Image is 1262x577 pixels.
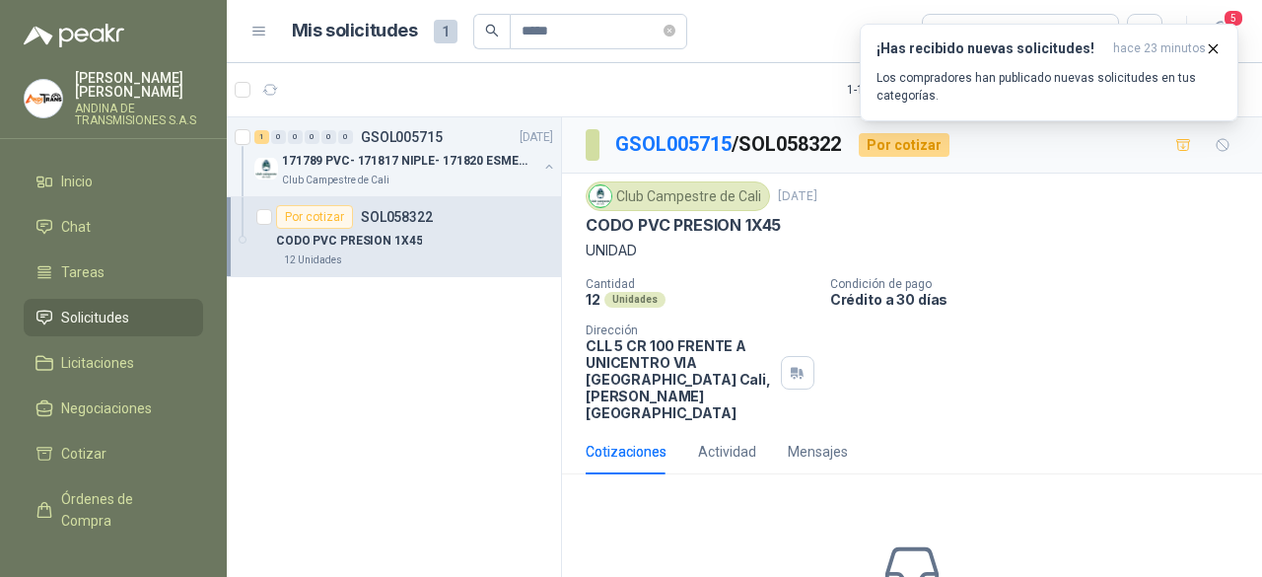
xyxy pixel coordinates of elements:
p: [DATE] [520,128,553,147]
span: Solicitudes [61,307,129,328]
span: close-circle [664,25,675,36]
p: CODO PVC PRESION 1X45 [276,232,422,251]
span: Licitaciones [61,352,134,374]
img: Logo peakr [24,24,124,47]
div: 0 [321,130,336,144]
div: 12 Unidades [276,252,350,268]
a: Por cotizarSOL058322CODO PVC PRESION 1X4512 Unidades [227,197,561,277]
div: Unidades [604,292,666,308]
div: 0 [338,130,353,144]
p: CLL 5 CR 100 FRENTE A UNICENTRO VIA [GEOGRAPHIC_DATA] Cali , [PERSON_NAME][GEOGRAPHIC_DATA] [586,337,773,421]
div: 0 [271,130,286,144]
p: SOL058322 [361,210,433,224]
h3: ¡Has recibido nuevas solicitudes! [876,40,1105,57]
span: Cotizar [61,443,106,465]
span: hace 23 minutos [1113,40,1206,57]
p: Los compradores han publicado nuevas solicitudes en tus categorías. [876,69,1222,105]
a: Tareas [24,253,203,291]
div: Cotizaciones [586,441,666,463]
a: Negociaciones [24,390,203,427]
span: Negociaciones [61,397,152,419]
button: ¡Has recibido nuevas solicitudes!hace 23 minutos Los compradores han publicado nuevas solicitudes... [860,24,1238,121]
span: 5 [1223,9,1244,28]
div: Por cotizar [276,205,353,229]
div: 0 [305,130,319,144]
p: [PERSON_NAME] [PERSON_NAME] [75,71,203,99]
a: Solicitudes [24,299,203,336]
span: Chat [61,216,91,238]
h1: Mis solicitudes [292,17,418,45]
div: Por cotizar [859,133,949,157]
span: Órdenes de Compra [61,488,184,532]
div: Club Campestre de Cali [586,181,770,211]
p: 12 [586,291,600,308]
span: search [485,24,499,37]
div: Todas [935,21,976,42]
p: ANDINA DE TRANSMISIONES S.A.S [75,103,203,126]
p: UNIDAD [586,240,1238,261]
span: close-circle [664,22,675,40]
span: Tareas [61,261,105,283]
span: Inicio [61,171,93,192]
p: Crédito a 30 días [830,291,1254,308]
button: 5 [1203,14,1238,49]
p: GSOL005715 [361,130,443,144]
p: Dirección [586,324,773,337]
div: 1 [254,130,269,144]
div: Actividad [698,441,756,463]
div: 0 [288,130,303,144]
span: 1 [434,20,457,43]
a: Cotizar [24,435,203,472]
p: CODO PVC PRESION 1X45 [586,215,781,236]
img: Company Logo [254,157,278,180]
p: [DATE] [778,187,817,206]
img: Company Logo [590,185,611,207]
p: 171789 PVC- 171817 NIPLE- 171820 ESMERIL [282,152,527,171]
a: Chat [24,208,203,246]
a: 1 0 0 0 0 0 GSOL005715[DATE] Company Logo171789 PVC- 171817 NIPLE- 171820 ESMERILClub Campestre d... [254,125,557,188]
p: Condición de pago [830,277,1254,291]
p: Club Campestre de Cali [282,173,389,188]
a: Inicio [24,163,203,200]
a: Licitaciones [24,344,203,382]
a: GSOL005715 [615,132,732,156]
div: 1 - 1 de 1 [847,74,947,106]
p: Cantidad [586,277,814,291]
p: / SOL058322 [615,129,843,160]
div: Mensajes [788,441,848,463]
a: Órdenes de Compra [24,480,203,540]
img: Company Logo [25,80,62,117]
